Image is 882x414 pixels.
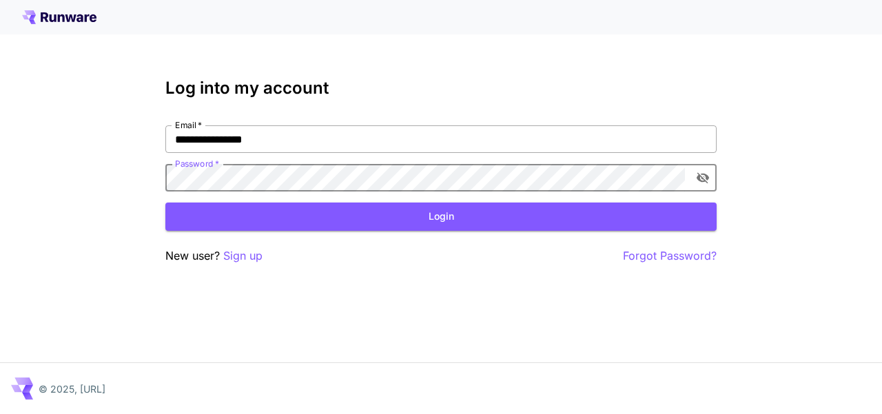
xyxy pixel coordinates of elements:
[175,158,219,169] label: Password
[165,203,717,231] button: Login
[623,247,717,265] button: Forgot Password?
[165,79,717,98] h3: Log into my account
[223,247,263,265] button: Sign up
[39,382,105,396] p: © 2025, [URL]
[690,165,715,190] button: toggle password visibility
[165,247,263,265] p: New user?
[175,119,202,131] label: Email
